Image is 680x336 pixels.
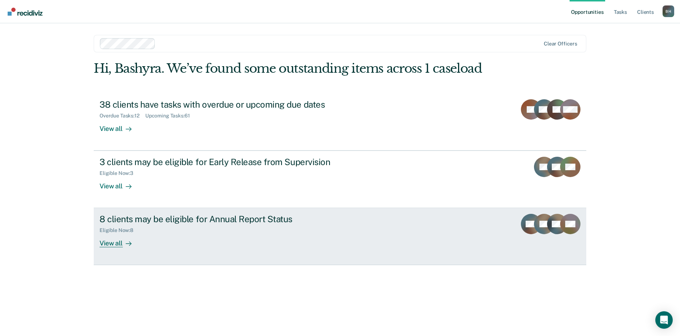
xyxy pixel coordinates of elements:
[100,157,355,167] div: 3 clients may be eligible for Early Release from Supervision
[100,227,139,233] div: Eligible Now : 8
[655,311,673,329] div: Open Intercom Messenger
[663,5,674,17] div: B H
[8,8,42,16] img: Recidiviz
[100,233,140,248] div: View all
[94,151,586,208] a: 3 clients may be eligible for Early Release from SupervisionEligible Now:3View all
[100,119,140,133] div: View all
[100,99,355,110] div: 38 clients have tasks with overdue or upcoming due dates
[145,113,196,119] div: Upcoming Tasks : 61
[94,208,586,265] a: 8 clients may be eligible for Annual Report StatusEligible Now:8View all
[100,113,145,119] div: Overdue Tasks : 12
[544,41,577,47] div: Clear officers
[663,5,674,17] button: Profile dropdown button
[100,214,355,224] div: 8 clients may be eligible for Annual Report Status
[94,93,586,151] a: 38 clients have tasks with overdue or upcoming due datesOverdue Tasks:12Upcoming Tasks:61View all
[94,61,488,76] div: Hi, Bashyra. We’ve found some outstanding items across 1 caseload
[100,176,140,191] div: View all
[100,170,139,176] div: Eligible Now : 3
